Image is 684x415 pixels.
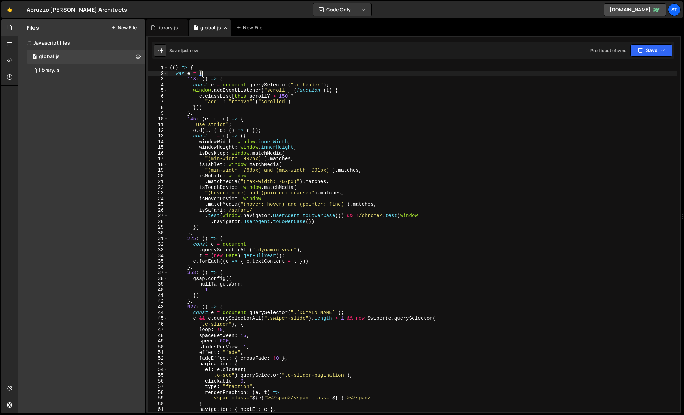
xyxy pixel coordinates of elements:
[668,3,681,16] a: ST
[111,25,137,30] button: New File
[200,24,221,31] div: global.js
[148,310,168,316] div: 44
[148,264,168,270] div: 36
[148,401,168,407] div: 60
[148,367,168,373] div: 54
[148,333,168,339] div: 48
[27,50,145,64] div: 17070/46982.js
[148,139,168,145] div: 14
[148,373,168,378] div: 55
[148,224,168,230] div: 29
[148,219,168,225] div: 28
[148,338,168,344] div: 49
[148,327,168,333] div: 47
[148,122,168,128] div: 11
[148,230,168,236] div: 30
[313,3,371,16] button: Code Only
[148,110,168,116] div: 9
[32,55,37,60] span: 1
[604,3,666,16] a: [DOMAIN_NAME]
[148,173,168,179] div: 20
[148,384,168,390] div: 57
[148,99,168,105] div: 7
[148,270,168,276] div: 37
[148,71,168,77] div: 2
[148,151,168,156] div: 16
[590,48,626,54] div: Prod is out of sync
[148,287,168,293] div: 40
[148,179,168,185] div: 21
[39,54,60,60] div: global.js
[148,407,168,413] div: 61
[148,344,168,350] div: 50
[1,1,18,18] a: 🤙
[148,316,168,321] div: 45
[148,156,168,162] div: 17
[630,44,672,57] button: Save
[148,94,168,99] div: 6
[148,350,168,356] div: 51
[27,6,127,14] div: Abruzzo [PERSON_NAME] Architects
[148,236,168,242] div: 31
[148,276,168,282] div: 38
[148,242,168,248] div: 32
[148,145,168,151] div: 15
[148,321,168,327] div: 46
[148,82,168,88] div: 4
[148,395,168,401] div: 59
[18,36,145,50] div: Javascript files
[148,293,168,299] div: 41
[148,105,168,111] div: 8
[27,64,145,77] div: 17070/48289.js
[148,253,168,259] div: 34
[148,190,168,196] div: 23
[148,281,168,287] div: 39
[148,213,168,219] div: 27
[148,202,168,208] div: 25
[148,128,168,134] div: 12
[148,167,168,173] div: 19
[148,356,168,361] div: 52
[148,247,168,253] div: 33
[148,185,168,191] div: 22
[148,196,168,202] div: 24
[169,48,198,54] div: Saved
[148,116,168,122] div: 10
[148,361,168,367] div: 53
[236,24,265,31] div: New File
[148,162,168,168] div: 18
[148,208,168,213] div: 26
[27,24,39,31] h2: Files
[148,133,168,139] div: 13
[182,48,198,54] div: just now
[39,67,60,74] div: library.js
[148,76,168,82] div: 3
[148,304,168,310] div: 43
[148,390,168,396] div: 58
[148,259,168,264] div: 35
[148,378,168,384] div: 56
[148,88,168,94] div: 5
[157,24,178,31] div: library.js
[148,299,168,305] div: 42
[148,65,168,71] div: 1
